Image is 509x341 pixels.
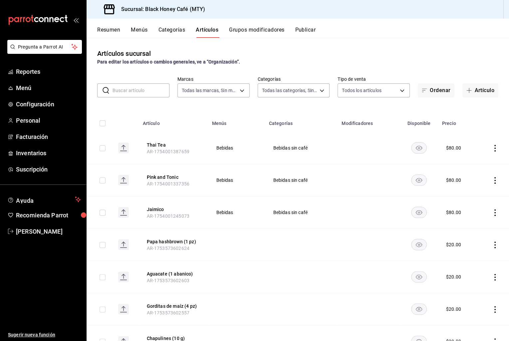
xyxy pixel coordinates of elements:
button: Resumen [97,27,120,38]
label: Tipo de venta [338,77,410,81]
button: availability-product [411,239,427,250]
button: actions [492,177,498,184]
span: Reportes [16,67,81,76]
span: AR-1754001337356 [146,181,189,186]
th: Artículo [138,111,208,132]
button: actions [492,209,498,216]
th: Modificadores [338,111,400,132]
div: navigation tabs [97,27,509,38]
div: $ 80.00 [446,209,461,216]
span: AR-1754001387659 [146,149,189,154]
button: Pregunta a Parrot AI [7,40,82,54]
button: availability-product [411,142,427,154]
span: Todas las marcas, Sin marca [182,87,237,94]
button: actions [492,274,498,281]
span: AR-1753573602603 [146,278,189,283]
span: Menú [16,83,81,92]
button: edit-product-location [146,174,200,180]
button: actions [492,242,498,248]
button: edit-product-location [146,271,200,277]
div: Artículos sucursal [97,49,151,58]
button: Artículo [462,83,498,97]
div: $ 80.00 [446,177,461,183]
button: edit-product-location [146,303,200,309]
span: Bebidas sin café [273,210,330,215]
button: availability-product [411,303,427,315]
span: Pregunta a Parrot AI [18,44,72,51]
span: Ayuda [16,195,72,203]
button: edit-product-location [146,238,200,245]
button: edit-product-location [146,142,200,148]
h3: Sucursal: Black Honey Café (MTY) [116,5,205,13]
a: Pregunta a Parrot AI [5,48,82,55]
span: Suscripción [16,165,81,174]
button: Ordenar [418,83,454,97]
button: Categorías [158,27,185,38]
button: Artículos [196,27,218,38]
button: Publicar [295,27,316,38]
div: $ 20.00 [446,274,461,280]
th: Disponible [400,111,438,132]
button: availability-product [411,271,427,283]
button: availability-product [411,207,427,218]
span: Bebidas sin café [273,146,330,150]
span: Bebidas [216,210,256,215]
button: actions [492,145,498,152]
th: Categorías [265,111,338,132]
span: Todas las categorías, Sin categoría [262,87,318,94]
span: Configuración [16,100,81,109]
button: actions [492,306,498,313]
span: [PERSON_NAME] [16,227,81,236]
span: Recomienda Parrot [16,211,81,220]
button: Menús [131,27,147,38]
span: Personal [16,116,81,125]
span: Bebidas [216,178,256,182]
button: open_drawer_menu [73,17,79,23]
span: AR-1753573602557 [146,310,189,315]
label: Marcas [177,77,250,81]
div: $ 20.00 [446,241,461,248]
span: Inventarios [16,149,81,158]
span: Bebidas sin café [273,178,330,182]
th: Precio [438,111,479,132]
button: Grupos modificadores [229,27,284,38]
span: AR-1753573602624 [146,246,189,251]
button: edit-product-location [146,206,200,213]
label: Categorías [258,77,330,81]
span: Facturación [16,132,81,141]
button: availability-product [411,174,427,186]
div: $ 80.00 [446,145,461,151]
span: Bebidas [216,146,256,150]
strong: Para editar los artículos o cambios generales, ve a “Organización”. [97,59,240,64]
span: AR-1754001245073 [146,213,189,219]
span: Sugerir nueva función [8,331,81,338]
th: Menús [208,111,265,132]
div: $ 20.00 [446,306,461,312]
input: Buscar artículo [113,84,169,97]
span: Todos los artículos [342,87,382,94]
